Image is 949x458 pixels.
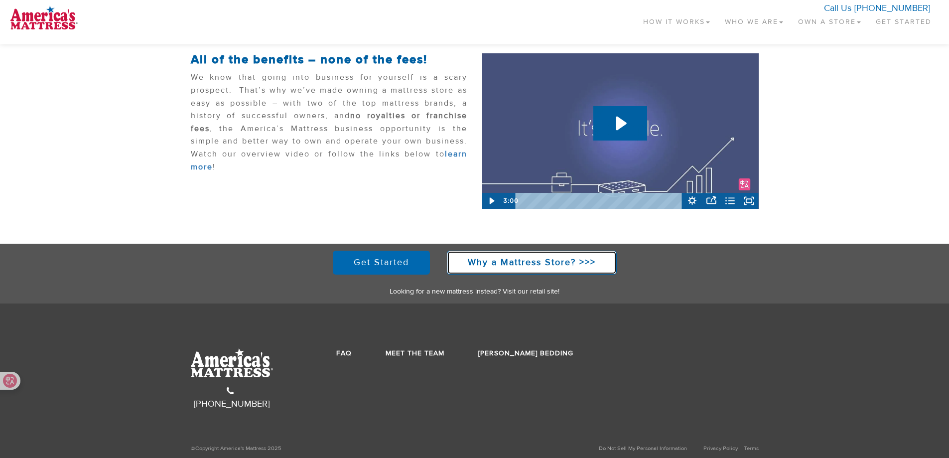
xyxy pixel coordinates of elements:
[868,5,939,34] a: Get Started
[587,440,698,457] a: Do Not Sell My Personal Information
[683,193,702,209] button: Show settings menu
[482,193,501,209] button: Play Video
[482,53,759,209] img: Video Thumbnail
[744,445,759,452] a: Terms
[791,5,868,34] a: Own a Store
[854,2,930,14] a: [PHONE_NUMBER]
[703,445,738,452] a: Privacy Policy
[447,251,617,275] a: Why a Mattress Store? >>>
[636,5,717,34] a: How It Works
[721,193,740,209] button: Open chapters
[516,193,683,209] div: Chapter Markers
[593,106,647,141] button: Play Video: AmMatt Sleep Simple Intro Video
[191,348,273,377] img: AmMat-Logo-White.svg
[10,5,78,30] img: logo
[468,257,596,268] strong: Why a Mattress Store? >>>
[386,349,444,358] a: Meet the Team
[191,445,281,452] span: ©Copyright America's Mattress 2025
[390,287,559,296] a: Looking for a new mattress instead? Visit our retail site!
[740,193,759,209] button: Fullscreen
[478,349,573,358] a: [PERSON_NAME] Bedding
[191,71,467,178] p: We know that going into business for yourself is a scary prospect. That’s why we’ve made owning a...
[191,111,467,134] strong: no royalties or franchise fees
[191,149,467,172] a: learn more
[523,193,678,209] div: Playbar
[191,53,467,66] h2: All of the benefits – none of the fees!
[336,349,352,358] a: FAQ
[194,386,270,410] a: [PHONE_NUMBER]
[717,5,791,34] a: Who We Are
[333,251,430,275] a: Get Started
[702,193,721,209] button: Open sharing menu
[824,2,851,14] span: Call Us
